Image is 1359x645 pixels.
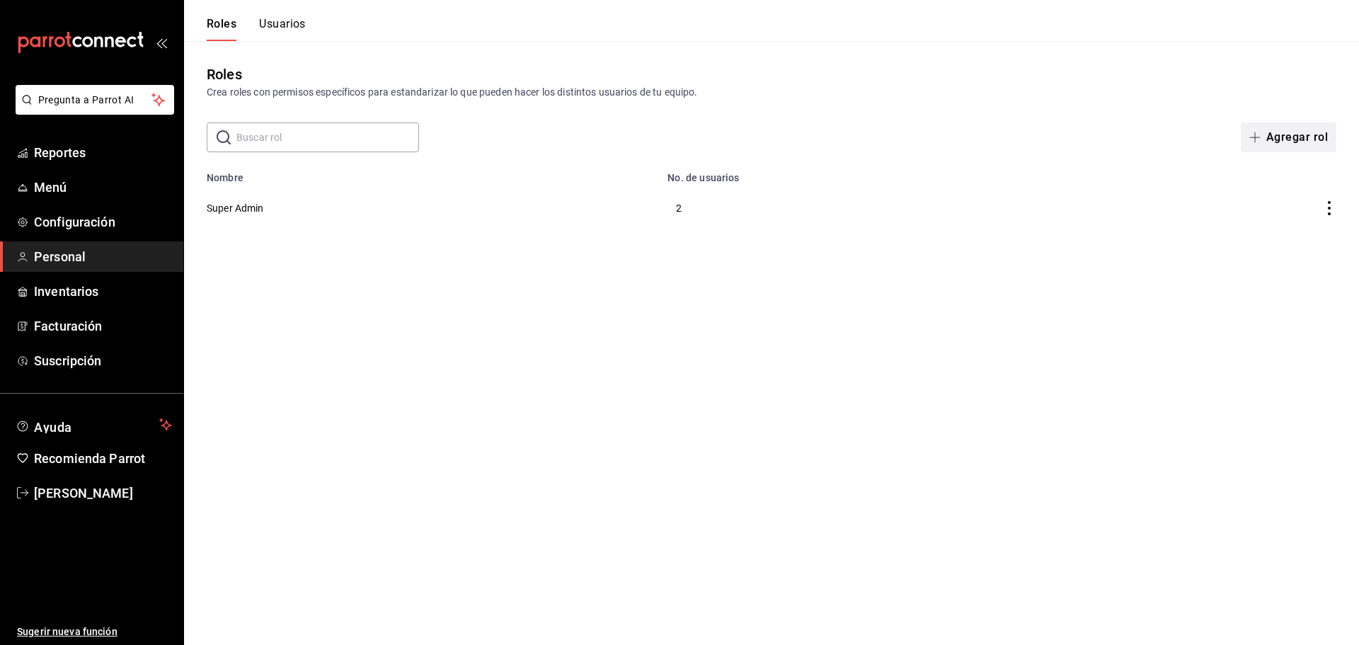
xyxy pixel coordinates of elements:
[184,164,659,183] th: Nombre
[34,484,172,503] span: [PERSON_NAME]
[16,85,174,115] button: Pregunta a Parrot AI
[659,164,1094,183] th: No. de usuarios
[207,17,236,41] button: Roles
[34,212,172,232] span: Configuración
[10,103,174,118] a: Pregunta a Parrot AI
[207,201,264,215] button: Super Admin
[17,624,172,639] span: Sugerir nueva función
[207,85,1336,100] div: Crea roles con permisos específicos para estandarizar lo que pueden hacer los distintos usuarios ...
[34,416,154,433] span: Ayuda
[38,93,152,108] span: Pregunta a Parrot AI
[34,351,172,370] span: Suscripción
[34,282,172,301] span: Inventarios
[207,17,306,41] div: navigation tabs
[207,64,242,85] div: Roles
[1322,201,1336,215] button: actions
[34,247,172,266] span: Personal
[1241,122,1336,152] button: Agregar rol
[259,17,306,41] button: Usuarios
[34,143,172,162] span: Reportes
[34,449,172,468] span: Recomienda Parrot
[156,37,167,48] button: open_drawer_menu
[34,178,172,197] span: Menú
[659,183,1094,232] td: 2
[34,316,172,336] span: Facturación
[236,123,419,152] input: Buscar rol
